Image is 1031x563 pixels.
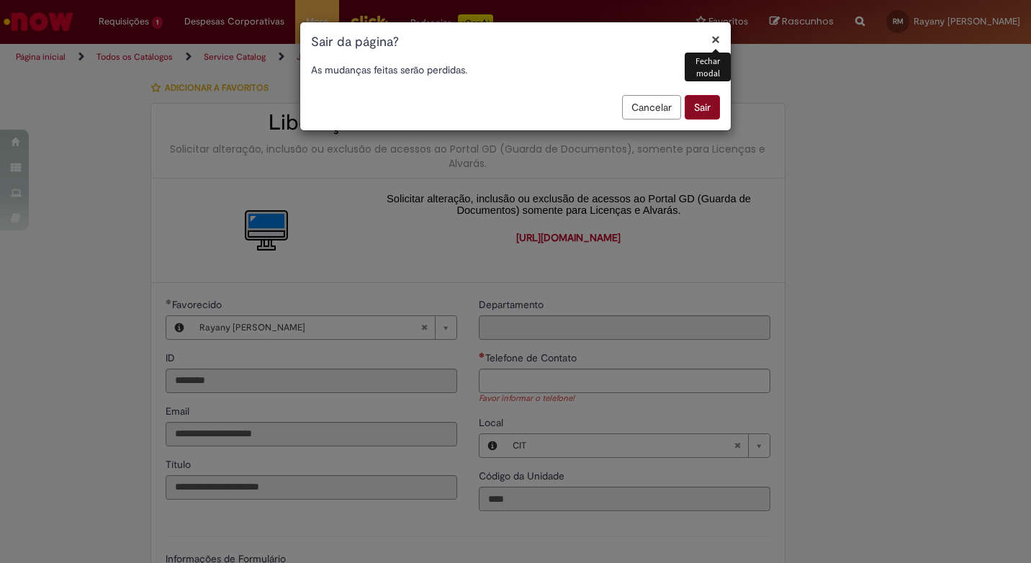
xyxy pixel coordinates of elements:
[622,95,681,120] button: Cancelar
[685,95,720,120] button: Sair
[685,53,731,81] div: Fechar modal
[311,63,720,77] p: As mudanças feitas serão perdidas.
[711,32,720,47] button: Fechar modal
[311,33,720,52] h1: Sair da página?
